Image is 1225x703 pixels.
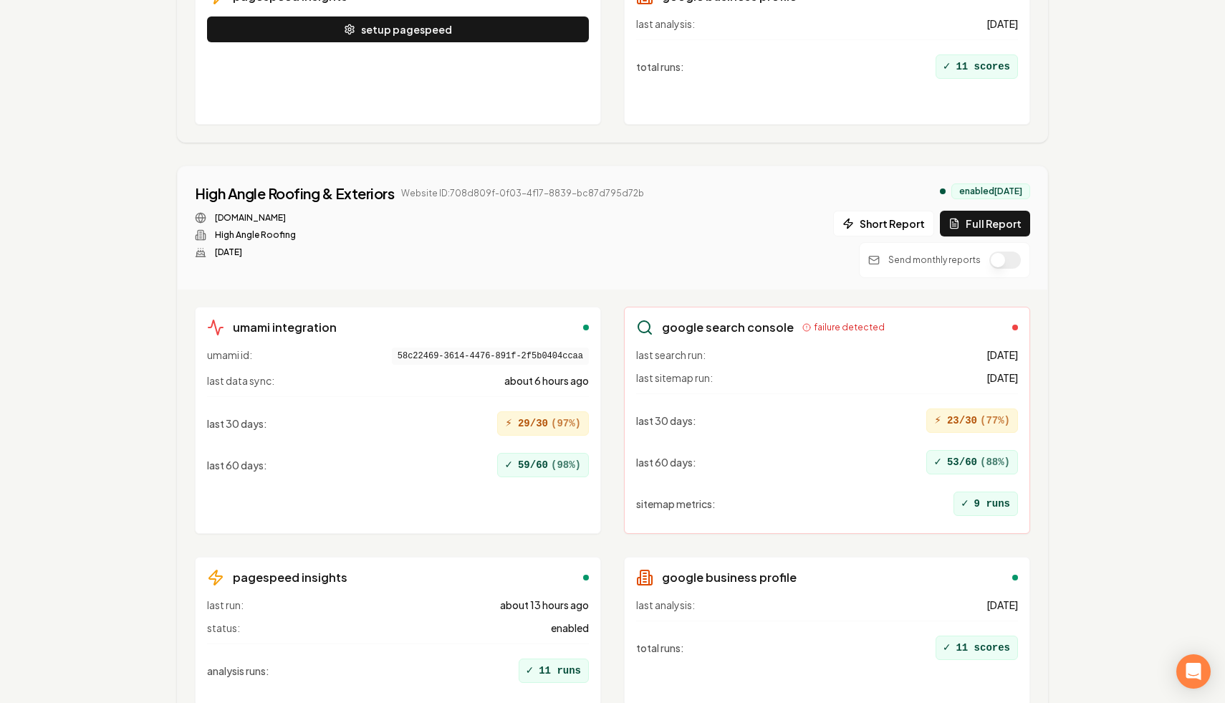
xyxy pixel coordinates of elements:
span: status: [207,621,240,635]
span: ⚡ [934,412,941,429]
span: ✓ [527,662,534,679]
span: [DATE] [986,348,1018,362]
button: Short Report [833,211,934,236]
span: about 13 hours ago [500,598,589,612]
span: last 30 days : [636,413,696,428]
span: [DATE] [986,16,1018,31]
span: [DATE] [986,598,1018,612]
div: analytics enabled [940,188,946,194]
div: enabled [583,575,589,580]
span: last 30 days : [207,416,267,431]
span: last analysis: [636,598,695,612]
h3: google search console [662,319,794,336]
div: failed [1012,325,1018,330]
span: ( 88 %) [980,455,1010,469]
a: High Angle Roofing & Exteriors [195,183,394,204]
span: total runs : [636,59,684,74]
span: 58c22469-3614-4476-891f-2f5b0404ccaa [392,348,589,365]
h3: pagespeed insights [233,569,347,586]
span: last analysis: [636,16,695,31]
span: total runs : [636,641,684,655]
span: about 6 hours ago [504,373,589,388]
div: 23/30 [926,408,1018,433]
span: enabled [551,621,589,635]
div: 59/60 [497,453,589,477]
span: ✓ [934,454,941,471]
span: ✓ [943,639,951,656]
h3: umami integration [233,319,337,336]
div: enabled [DATE] [951,183,1030,199]
span: ( 97 %) [551,416,581,431]
span: [DATE] [986,370,1018,385]
p: Send monthly reports [888,254,981,266]
div: 11 runs [519,659,589,683]
div: 9 runs [953,492,1018,516]
span: ( 98 %) [551,458,581,472]
span: Website ID: 708d809f-0f03-4f17-8839-bc87d795d72b [401,188,644,199]
div: 11 scores [936,54,1018,79]
span: umami id: [207,348,252,365]
button: Full Report [940,211,1030,236]
button: setup pagespeed [207,16,589,42]
span: ⚡ [505,415,512,432]
span: ✓ [505,456,512,474]
span: analysis runs : [207,664,269,678]
span: last run: [207,598,244,612]
div: enabled [583,325,589,330]
div: 29/30 [497,411,589,436]
a: [DOMAIN_NAME] [215,212,286,224]
span: last 60 days : [207,458,267,472]
h3: google business profile [662,569,797,586]
div: Website [195,212,644,224]
span: last 60 days : [636,455,696,469]
div: Open Intercom Messenger [1176,654,1211,689]
span: ✓ [943,58,951,75]
span: ( 77 %) [980,413,1010,428]
div: enabled [1012,575,1018,580]
span: sitemap metrics : [636,497,716,511]
span: last search run: [636,348,706,362]
span: last data sync: [207,373,274,388]
span: last sitemap run: [636,370,713,385]
span: failure detected [814,322,885,333]
div: 11 scores [936,636,1018,660]
div: 53/60 [926,450,1018,474]
span: ✓ [961,495,969,512]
